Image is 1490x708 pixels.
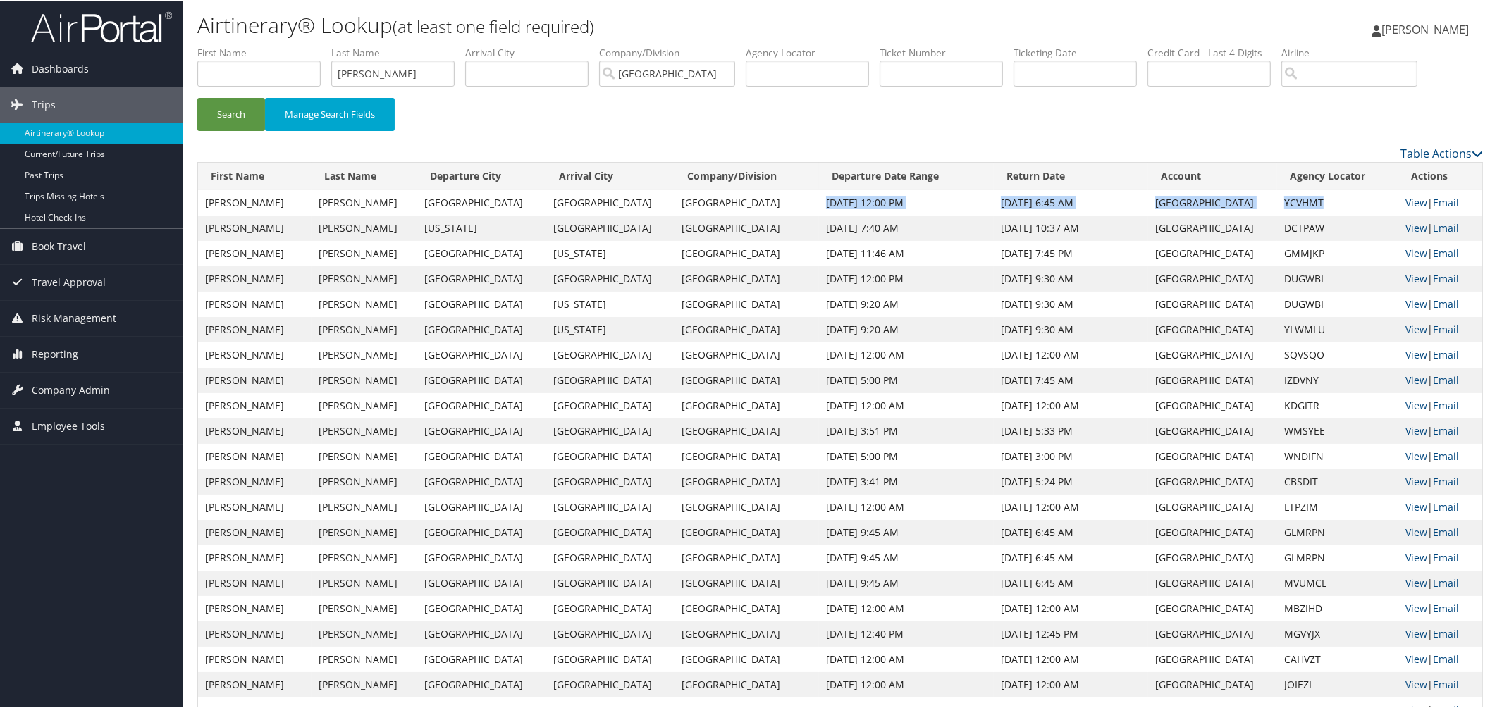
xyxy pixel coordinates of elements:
[546,620,675,645] td: [GEOGRAPHIC_DATA]
[819,214,995,240] td: [DATE] 7:40 AM
[1277,392,1398,417] td: KDGITR
[1148,645,1277,671] td: [GEOGRAPHIC_DATA]
[197,97,265,130] button: Search
[1398,366,1482,392] td: |
[1277,620,1398,645] td: MGVYJX
[312,240,418,265] td: [PERSON_NAME]
[1277,341,1398,366] td: SQVSQO
[198,645,312,671] td: [PERSON_NAME]
[1277,316,1398,341] td: YLWMLU
[32,407,105,442] span: Employee Tools
[546,161,675,189] th: Arrival City: activate to sort column ascending
[1398,493,1482,518] td: |
[994,240,1148,265] td: [DATE] 7:45 PM
[1398,265,1482,290] td: |
[32,228,86,263] span: Book Travel
[994,161,1148,189] th: Return Date: activate to sort column ascending
[1398,468,1482,493] td: |
[819,595,995,620] td: [DATE] 12:00 AM
[312,392,418,417] td: [PERSON_NAME]
[1398,290,1482,316] td: |
[819,189,995,214] td: [DATE] 12:00 PM
[546,290,675,316] td: [US_STATE]
[1148,265,1277,290] td: [GEOGRAPHIC_DATA]
[198,161,312,189] th: First Name: activate to sort column ascending
[675,161,819,189] th: Company/Division
[417,442,546,468] td: [GEOGRAPHIC_DATA]
[417,493,546,518] td: [GEOGRAPHIC_DATA]
[1148,316,1277,341] td: [GEOGRAPHIC_DATA]
[198,392,312,417] td: [PERSON_NAME]
[1405,220,1427,233] a: View
[1405,575,1427,588] a: View
[198,366,312,392] td: [PERSON_NAME]
[994,417,1148,442] td: [DATE] 5:33 PM
[675,468,819,493] td: [GEOGRAPHIC_DATA]
[417,645,546,671] td: [GEOGRAPHIC_DATA]
[546,442,675,468] td: [GEOGRAPHIC_DATA]
[546,316,675,341] td: [US_STATE]
[1398,392,1482,417] td: |
[417,392,546,417] td: [GEOGRAPHIC_DATA]
[1405,397,1427,411] a: View
[417,161,546,189] th: Departure City: activate to sort column ascending
[417,189,546,214] td: [GEOGRAPHIC_DATA]
[1148,442,1277,468] td: [GEOGRAPHIC_DATA]
[265,97,395,130] button: Manage Search Fields
[417,468,546,493] td: [GEOGRAPHIC_DATA]
[1405,423,1427,436] a: View
[819,417,995,442] td: [DATE] 3:51 PM
[1405,448,1427,461] a: View
[1148,671,1277,696] td: [GEOGRAPHIC_DATA]
[1277,595,1398,620] td: MBZIHD
[312,569,418,595] td: [PERSON_NAME]
[994,316,1148,341] td: [DATE] 9:30 AM
[417,290,546,316] td: [GEOGRAPHIC_DATA]
[312,620,418,645] td: [PERSON_NAME]
[994,442,1148,468] td: [DATE] 3:00 PM
[675,544,819,569] td: [GEOGRAPHIC_DATA]
[1405,651,1427,664] a: View
[994,392,1148,417] td: [DATE] 12:00 AM
[994,214,1148,240] td: [DATE] 10:37 AM
[819,518,995,544] td: [DATE] 9:45 AM
[1398,341,1482,366] td: |
[198,341,312,366] td: [PERSON_NAME]
[546,366,675,392] td: [GEOGRAPHIC_DATA]
[1433,499,1459,512] a: Email
[417,341,546,366] td: [GEOGRAPHIC_DATA]
[994,595,1148,620] td: [DATE] 12:00 AM
[819,161,995,189] th: Departure Date Range: activate to sort column ascending
[1433,651,1459,664] a: Email
[32,50,89,85] span: Dashboards
[198,595,312,620] td: [PERSON_NAME]
[32,371,110,406] span: Company Admin
[746,44,880,58] label: Agency Locator
[198,240,312,265] td: [PERSON_NAME]
[312,518,418,544] td: [PERSON_NAME]
[675,316,819,341] td: [GEOGRAPHIC_DATA]
[819,265,995,290] td: [DATE] 12:00 PM
[675,518,819,544] td: [GEOGRAPHIC_DATA]
[312,671,418,696] td: [PERSON_NAME]
[1147,44,1281,58] label: Credit Card - Last 4 Digits
[1148,468,1277,493] td: [GEOGRAPHIC_DATA]
[1433,676,1459,690] a: Email
[1405,372,1427,385] a: View
[1433,347,1459,360] a: Email
[994,290,1148,316] td: [DATE] 9:30 AM
[1398,544,1482,569] td: |
[417,569,546,595] td: [GEOGRAPHIC_DATA]
[994,341,1148,366] td: [DATE] 12:00 AM
[546,544,675,569] td: [GEOGRAPHIC_DATA]
[197,44,331,58] label: First Name
[1398,620,1482,645] td: |
[198,671,312,696] td: [PERSON_NAME]
[1148,493,1277,518] td: [GEOGRAPHIC_DATA]
[1277,366,1398,392] td: IZDVNY
[1398,671,1482,696] td: |
[1433,271,1459,284] a: Email
[675,366,819,392] td: [GEOGRAPHIC_DATA]
[1277,265,1398,290] td: DUGWBI
[819,671,995,696] td: [DATE] 12:00 AM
